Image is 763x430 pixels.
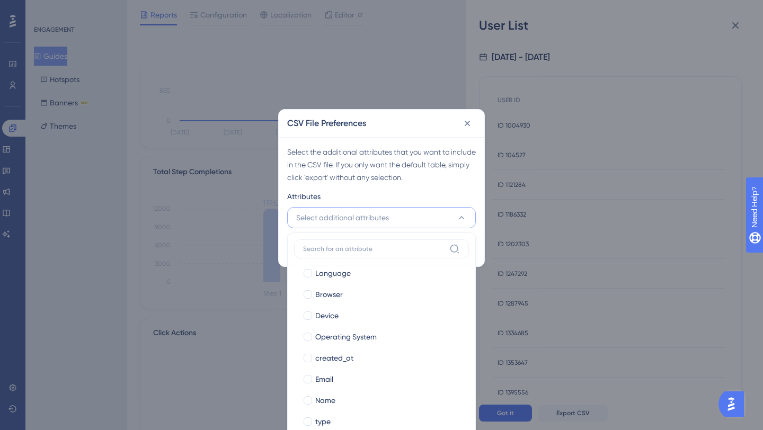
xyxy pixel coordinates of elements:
span: Operating System [315,330,377,343]
span: Need Help? [25,3,66,15]
span: Browser [315,288,343,301]
span: Name [315,394,335,407]
span: Select additional attributes [296,211,389,224]
span: Language [315,267,351,280]
div: Select the additional attributes that you want to include in the CSV file. If you only want the d... [287,146,476,184]
span: type [315,415,331,428]
span: Device [315,309,339,322]
span: Attributes [287,190,321,203]
iframe: UserGuiding AI Assistant Launcher [718,388,750,420]
span: created_at [315,352,353,364]
input: Search for an attribute [303,245,445,253]
span: Email [315,373,333,386]
h2: CSV File Preferences [287,117,366,130]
